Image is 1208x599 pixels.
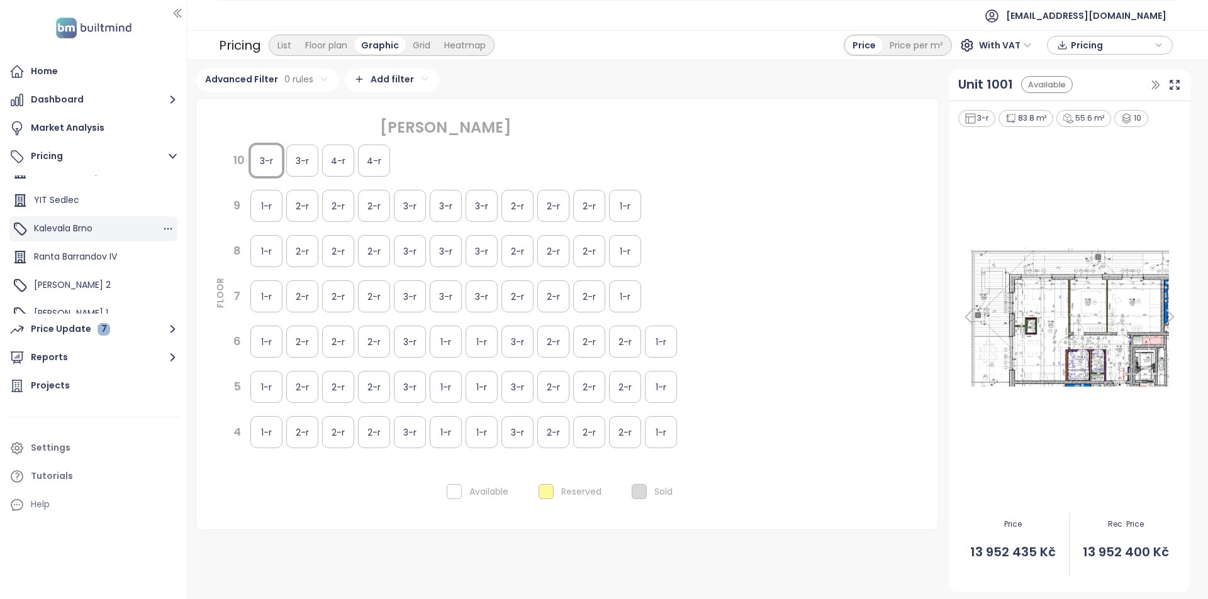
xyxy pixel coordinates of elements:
div: YIT Sedlec [9,188,177,213]
div: 1-r [250,235,282,267]
div: 2-r [286,280,318,312]
div: Help [31,497,50,512]
div: Projects [31,378,70,393]
div: 2-r [573,235,605,267]
div: 2-r [358,280,390,312]
div: 1-r [609,190,641,222]
span: Pricing [1071,36,1152,55]
span: With VAT [979,36,1032,55]
div: 1-r [250,416,282,448]
div: 3-r [466,235,498,267]
div: 9 [233,197,241,215]
div: 2-r [358,190,390,222]
span: 13 952 435 Kč [956,542,1069,562]
div: 3-r [430,235,462,267]
div: 2-r [609,326,641,358]
div: 4-r [322,145,354,177]
a: Unit 1001 [958,75,1013,94]
div: [PERSON_NAME] 1 [9,301,177,326]
div: Market Analysis [31,120,104,136]
div: 2-r [358,235,390,267]
div: 2-r [573,190,605,222]
div: 8 [233,242,241,260]
div: [PERSON_NAME] [213,116,679,140]
div: 2-r [573,371,605,403]
div: 7 [233,287,241,305]
button: Dashboard [6,87,181,113]
div: 3-r [394,371,426,403]
div: 2-r [537,190,569,222]
div: 2-r [322,416,354,448]
div: 3-r [394,235,426,267]
div: 1-r [250,326,282,358]
div: 2-r [322,326,354,358]
div: 1-r [430,416,462,448]
div: 3-r [394,280,426,312]
div: 2-r [358,371,390,403]
div: Price Update [31,321,110,337]
div: 3-r [501,416,534,448]
div: Ranta Barrandov IV [9,245,177,270]
img: logo [52,15,135,41]
div: 6 [233,332,241,351]
div: 2-r [537,326,569,358]
span: Rec. Price [1070,519,1182,530]
a: Market Analysis [6,116,181,141]
div: [PERSON_NAME] 2 [9,273,177,298]
div: 3-r [394,416,426,448]
button: Pricing [6,144,181,169]
div: 2-r [501,190,534,222]
span: 13 952 400 Kč [1070,542,1182,562]
div: 83.8 m² [998,110,1053,127]
div: 10 [1114,110,1148,127]
div: 5 [233,378,241,396]
div: 4 [233,423,241,441]
div: 3-r [250,145,282,177]
div: Price per m² [883,36,950,54]
div: FLOOR [213,295,227,308]
div: List [271,36,298,54]
div: 2-r [537,235,569,267]
div: 2-r [286,416,318,448]
div: Graphic [354,36,406,54]
div: 1-r [645,371,677,403]
div: 2-r [501,280,534,312]
div: 2-r [286,235,318,267]
div: 3-r [286,145,318,177]
div: 2-r [573,280,605,312]
div: 1-r [609,235,641,267]
a: Projects [6,373,181,398]
div: Advanced Filter [196,69,338,92]
div: 2-r [537,416,569,448]
div: 3-r [466,190,498,222]
div: 2-r [322,371,354,403]
div: Kalevala Brno [9,216,177,241]
div: Add filter [345,69,439,92]
div: Settings [31,440,70,456]
div: Available [469,484,508,499]
button: Price Update 7 [6,317,181,342]
span: 0 rules [284,72,313,86]
div: 3-r [430,190,462,222]
div: 2-r [322,235,354,267]
div: 4-r [358,145,390,177]
div: Pricing [219,34,261,57]
span: [PERSON_NAME] 1 [34,307,108,319]
div: 2-r [286,326,318,358]
span: Price [956,519,1069,530]
div: 2-r [573,416,605,448]
span: Kalevala Brno [34,222,92,234]
div: Available [1021,76,1073,93]
div: 1-r [250,190,282,222]
div: button [1054,36,1166,55]
div: 1-r [466,416,498,448]
div: 2-r [537,280,569,312]
div: Heatmap [437,36,493,54]
span: [PERSON_NAME] 2 [34,278,111,291]
div: 3-r [394,326,426,358]
div: 2-r [609,416,641,448]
